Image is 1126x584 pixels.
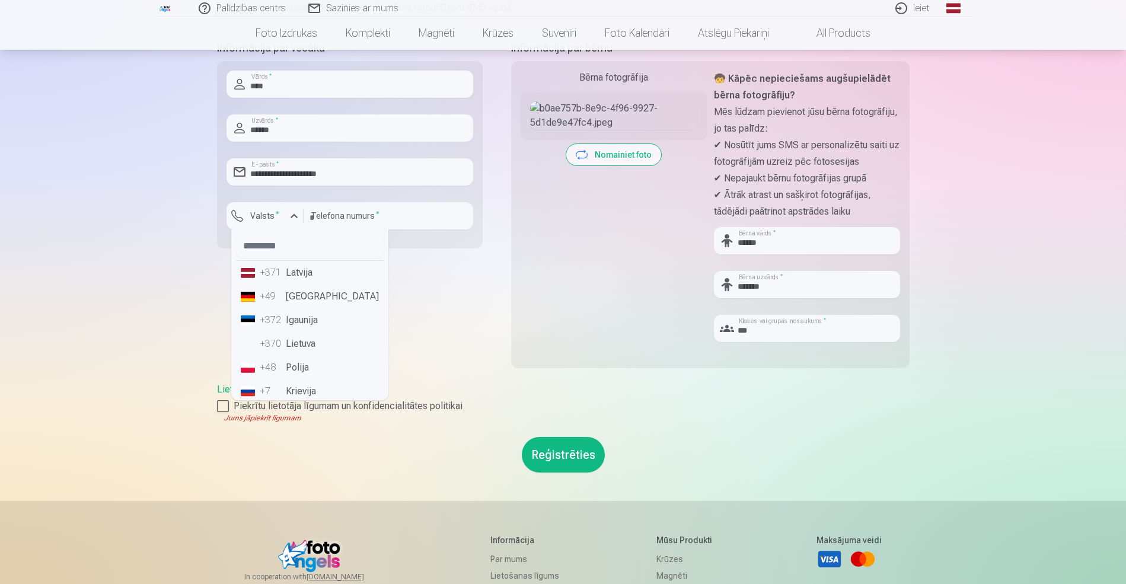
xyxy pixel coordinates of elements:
[244,572,393,582] span: In cooperation with
[260,313,283,327] div: +372
[490,534,559,546] h5: Informācija
[241,17,331,50] a: Foto izdrukas
[816,546,843,572] a: Visa
[236,356,384,379] li: Polija
[816,534,882,546] h5: Maksājuma veidi
[236,308,384,332] li: Igaunija
[236,379,384,403] li: Krievija
[714,104,900,137] p: Mēs lūdzam pievienot jūsu bērna fotogrāfiju, jo tas palīdz:
[217,384,292,395] a: Lietošanas līgums
[217,382,910,423] div: ,
[530,101,697,130] img: b0ae757b-8e9c-4f96-9927-5d1de9e47fc4.jpeg
[236,332,384,356] li: Lietuva
[490,551,559,567] a: Par mums
[850,546,876,572] a: Mastercard
[522,437,605,473] button: Reģistrēties
[260,384,283,398] div: +7
[656,534,719,546] h5: Mūsu produkti
[783,17,885,50] a: All products
[490,567,559,584] a: Lietošanas līgums
[217,413,910,423] div: Jums jāpiekrīt līgumam
[217,399,910,413] label: Piekrītu lietotāja līgumam un konfidencialitātes politikai
[591,17,684,50] a: Foto kalendāri
[260,266,283,280] div: +371
[159,5,172,12] img: /fa1
[714,187,900,220] p: ✔ Ātrāk atrast un sašķirot fotogrāfijas, tādējādi paātrinot apstrādes laiku
[714,137,900,170] p: ✔ Nosūtīt jums SMS ar personalizētu saiti uz fotogrāfijām uzreiz pēc fotosesijas
[307,572,393,582] a: [DOMAIN_NAME]
[656,551,719,567] a: Krūzes
[521,71,707,85] div: Bērna fotogrāfija
[528,17,591,50] a: Suvenīri
[236,261,384,285] li: Latvija
[260,360,283,375] div: +48
[404,17,468,50] a: Magnēti
[260,289,283,304] div: +49
[714,170,900,187] p: ✔ Nepajaukt bērnu fotogrāfijas grupā
[260,337,283,351] div: +370
[331,17,404,50] a: Komplekti
[236,285,384,308] li: [GEOGRAPHIC_DATA]
[714,73,891,101] strong: 🧒 Kāpēc nepieciešams augšupielādēt bērna fotogrāfiju?
[245,210,284,222] label: Valsts
[566,144,661,165] button: Nomainiet foto
[468,17,528,50] a: Krūzes
[684,17,783,50] a: Atslēgu piekariņi
[227,229,304,239] div: Lauks ir obligāts
[227,202,304,229] button: Valsts*
[656,567,719,584] a: Magnēti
